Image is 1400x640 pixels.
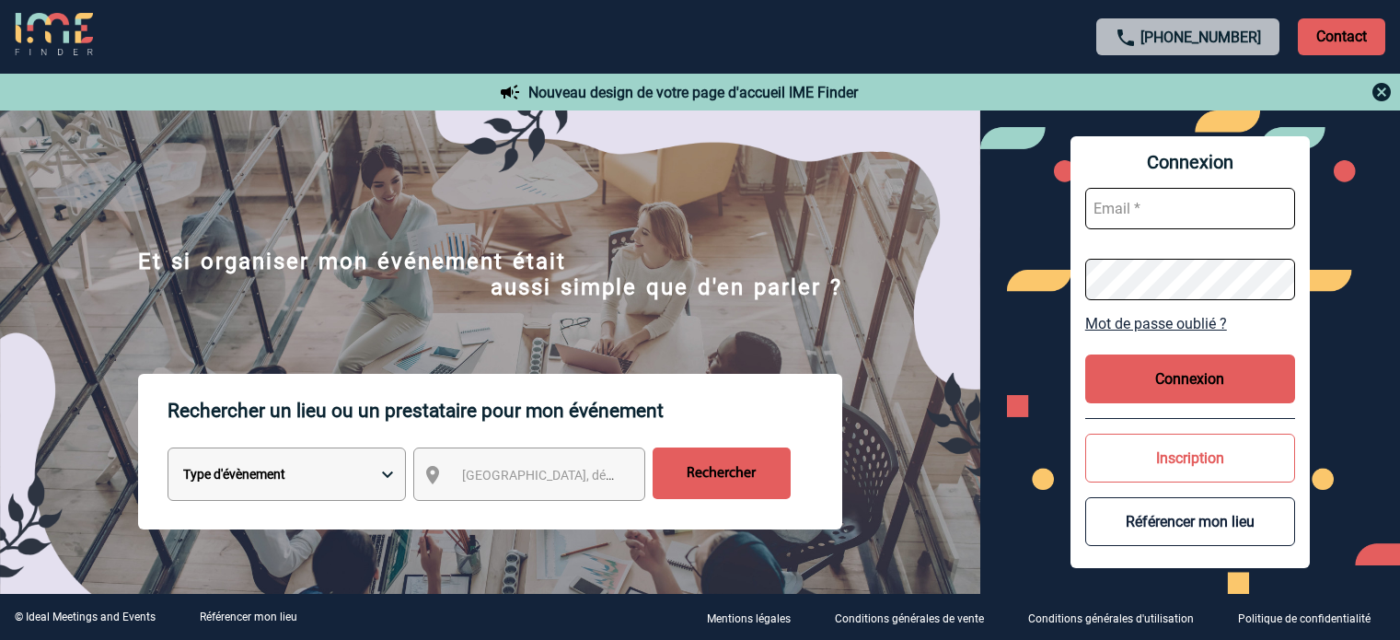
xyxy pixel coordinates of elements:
[1085,315,1295,332] a: Mot de passe oublié ?
[200,611,297,623] a: Référencer mon lieu
[462,468,718,483] span: [GEOGRAPHIC_DATA], département, région...
[692,609,820,626] a: Mentions légales
[653,448,791,499] input: Rechercher
[1085,188,1295,229] input: Email *
[1115,27,1137,49] img: call-24-px.png
[1140,29,1261,46] a: [PHONE_NUMBER]
[1238,612,1371,625] p: Politique de confidentialité
[1013,609,1223,626] a: Conditions générales d'utilisation
[1085,151,1295,173] span: Connexion
[1085,434,1295,483] button: Inscription
[835,612,984,625] p: Conditions générales de vente
[820,609,1013,626] a: Conditions générales de vente
[707,612,791,625] p: Mentions légales
[1085,497,1295,546] button: Référencer mon lieu
[1298,18,1385,55] p: Contact
[1085,355,1295,403] button: Connexion
[15,611,156,623] div: © Ideal Meetings and Events
[1223,609,1400,626] a: Politique de confidentialité
[168,374,842,448] p: Rechercher un lieu ou un prestataire pour mon événement
[1028,612,1194,625] p: Conditions générales d'utilisation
